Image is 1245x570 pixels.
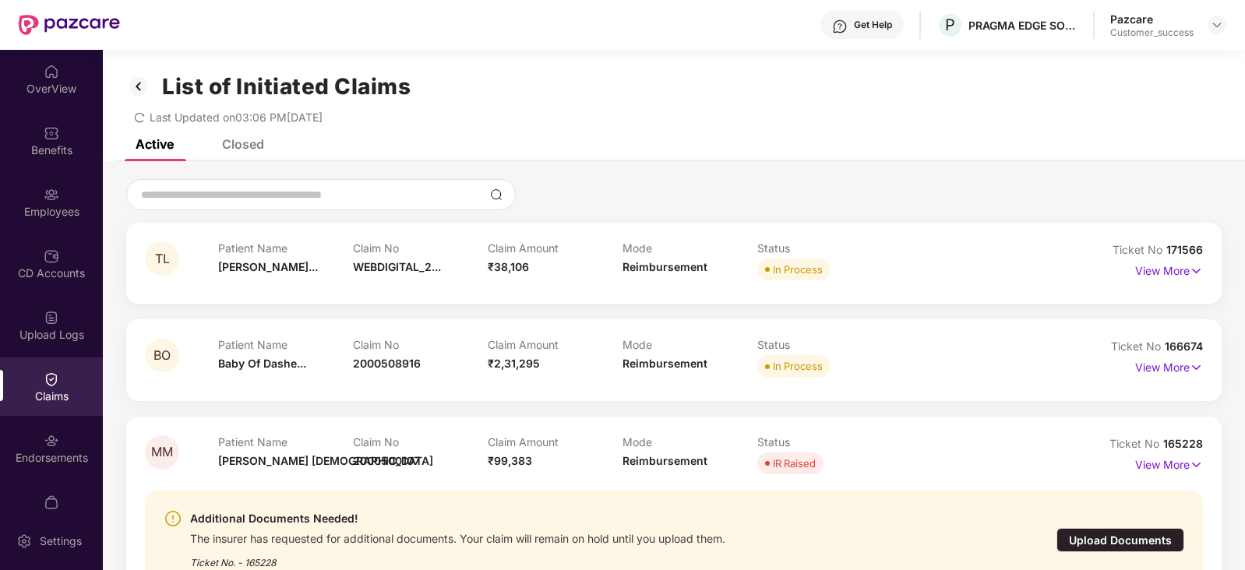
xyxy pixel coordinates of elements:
[136,136,174,152] div: Active
[44,187,59,202] img: svg+xml;base64,PHN2ZyBpZD0iRW1wbG95ZWVzIiB4bWxucz0iaHR0cDovL3d3dy53My5vcmcvMjAwMC9zdmciIHdpZHRoPS...
[19,15,120,35] img: New Pazcare Logo
[218,454,433,467] span: [PERSON_NAME] [DEMOGRAPHIC_DATA]
[44,433,59,449] img: svg+xml;base64,PHN2ZyBpZD0iRW5kb3JzZW1lbnRzIiB4bWxucz0iaHR0cDovL3d3dy53My5vcmcvMjAwMC9zdmciIHdpZH...
[1211,19,1223,31] img: svg+xml;base64,PHN2ZyBpZD0iRHJvcGRvd24tMzJ4MzIiIHhtbG5zPSJodHRwOi8vd3d3LnczLm9yZy8yMDAwL3N2ZyIgd2...
[1135,452,1203,473] p: View More
[622,241,757,255] p: Mode
[1109,437,1163,450] span: Ticket No
[968,18,1077,33] div: PRAGMA EDGE SOFTWARE SERVICES PRIVATE LIMITED
[1190,262,1203,280] img: svg+xml;base64,PHN2ZyB4bWxucz0iaHR0cDovL3d3dy53My5vcmcvMjAwMC9zdmciIHdpZHRoPSIxNyIgaGVpZ2h0PSIxNy...
[190,528,725,546] div: The insurer has requested for additional documents. Your claim will remain on hold until you uplo...
[622,454,707,467] span: Reimbursement
[162,73,411,100] h1: List of Initiated Claims
[622,435,757,449] p: Mode
[44,125,59,141] img: svg+xml;base64,PHN2ZyBpZD0iQmVuZWZpdHMiIHhtbG5zPSJodHRwOi8vd3d3LnczLm9yZy8yMDAwL3N2ZyIgd2lkdGg9Ij...
[190,546,725,570] div: Ticket No. - 165228
[1165,340,1203,353] span: 166674
[164,509,182,528] img: svg+xml;base64,PHN2ZyBpZD0iV2FybmluZ18tXzI0eDI0IiBkYXRhLW5hbWU9Ildhcm5pbmcgLSAyNHgyNCIgeG1sbnM9Im...
[44,371,59,387] img: svg+xml;base64,PHN2ZyBpZD0iQ2xhaW0iIHhtbG5zPSJodHRwOi8vd3d3LnczLm9yZy8yMDAwL3N2ZyIgd2lkdGg9IjIwIi...
[35,533,86,549] div: Settings
[488,338,622,351] p: Claim Amount
[44,494,59,510] img: svg+xml;base64,PHN2ZyBpZD0iTXlfT3JkZXJzIiBkYXRhLW5hbWU9Ik15IE9yZGVycyIgeG1sbnM9Imh0dHA6Ly93d3cudz...
[218,435,353,449] p: Patient Name
[353,338,488,351] p: Claim No
[757,241,892,255] p: Status
[44,248,59,264] img: svg+xml;base64,PHN2ZyBpZD0iQ0RfQWNjb3VudHMiIGRhdGEtbmFtZT0iQ0QgQWNjb3VudHMiIHhtbG5zPSJodHRwOi8vd3...
[153,349,171,362] span: BO
[190,509,725,528] div: Additional Documents Needed!
[773,358,823,374] div: In Process
[1135,355,1203,376] p: View More
[151,445,173,459] span: MM
[1111,340,1165,353] span: Ticket No
[126,73,151,100] img: svg+xml;base64,PHN2ZyB3aWR0aD0iMzIiIGhlaWdodD0iMzIiIHZpZXdCb3g9IjAgMCAzMiAzMiIgZmlsbD0ibm9uZSIgeG...
[945,16,955,34] span: P
[622,338,757,351] p: Mode
[488,260,529,273] span: ₹38,106
[1135,259,1203,280] p: View More
[757,435,892,449] p: Status
[134,111,145,124] span: redo
[1190,456,1203,473] img: svg+xml;base64,PHN2ZyB4bWxucz0iaHR0cDovL3d3dy53My5vcmcvMjAwMC9zdmciIHdpZHRoPSIxNyIgaGVpZ2h0PSIxNy...
[622,357,707,370] span: Reimbursement
[353,454,420,467] span: 2000500107
[773,262,823,277] div: In Process
[854,19,892,31] div: Get Help
[218,357,306,370] span: Baby Of Dashe...
[218,260,318,273] span: [PERSON_NAME]...
[353,260,441,273] span: WEBDIGITAL_2...
[353,357,421,370] span: 2000508916
[488,435,622,449] p: Claim Amount
[1190,359,1203,376] img: svg+xml;base64,PHN2ZyB4bWxucz0iaHR0cDovL3d3dy53My5vcmcvMjAwMC9zdmciIHdpZHRoPSIxNyIgaGVpZ2h0PSIxNy...
[1113,243,1166,256] span: Ticket No
[218,241,353,255] p: Patient Name
[622,260,707,273] span: Reimbursement
[218,338,353,351] p: Patient Name
[488,454,532,467] span: ₹99,383
[1110,12,1194,26] div: Pazcare
[1163,437,1203,450] span: 165228
[222,136,264,152] div: Closed
[16,533,32,549] img: svg+xml;base64,PHN2ZyBpZD0iU2V0dGluZy0yMHgyMCIgeG1sbnM9Imh0dHA6Ly93d3cudzMub3JnLzIwMDAvc3ZnIiB3aW...
[1166,243,1203,256] span: 171566
[150,111,323,124] span: Last Updated on 03:06 PM[DATE]
[353,435,488,449] p: Claim No
[353,241,488,255] p: Claim No
[488,241,622,255] p: Claim Amount
[155,252,170,266] span: TL
[488,357,540,370] span: ₹2,31,295
[773,456,816,471] div: IR Raised
[1110,26,1194,39] div: Customer_success
[44,64,59,79] img: svg+xml;base64,PHN2ZyBpZD0iSG9tZSIgeG1sbnM9Imh0dHA6Ly93d3cudzMub3JnLzIwMDAvc3ZnIiB3aWR0aD0iMjAiIG...
[44,310,59,325] img: svg+xml;base64,PHN2ZyBpZD0iVXBsb2FkX0xvZ3MiIGRhdGEtbmFtZT0iVXBsb2FkIExvZ3MiIHhtbG5zPSJodHRwOi8vd3...
[1056,528,1184,552] div: Upload Documents
[757,338,892,351] p: Status
[832,19,848,34] img: svg+xml;base64,PHN2ZyBpZD0iSGVscC0zMngzMiIgeG1sbnM9Imh0dHA6Ly93d3cudzMub3JnLzIwMDAvc3ZnIiB3aWR0aD...
[490,188,503,201] img: svg+xml;base64,PHN2ZyBpZD0iU2VhcmNoLTMyeDMyIiB4bWxucz0iaHR0cDovL3d3dy53My5vcmcvMjAwMC9zdmciIHdpZH...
